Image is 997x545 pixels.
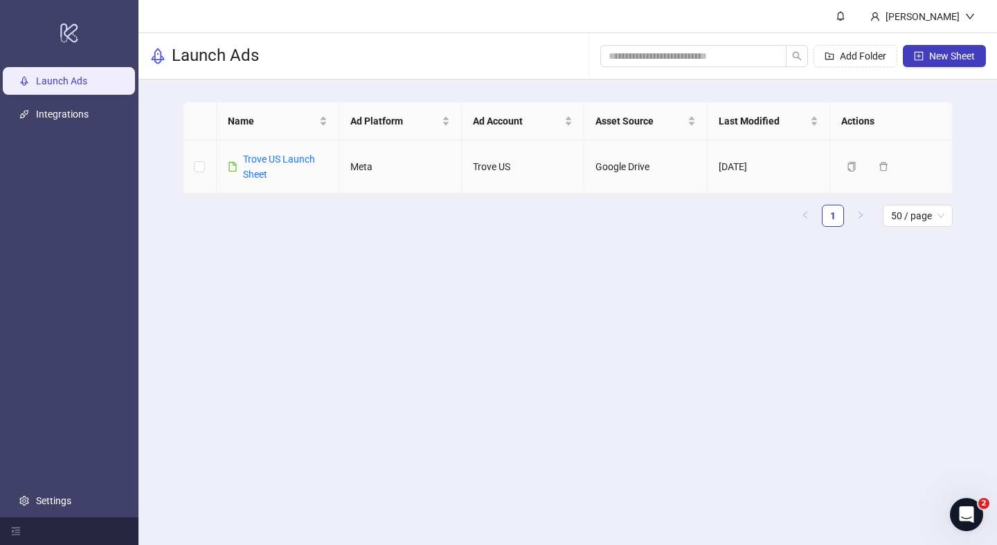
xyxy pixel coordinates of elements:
div: [PERSON_NAME] [880,9,965,24]
span: right [856,211,865,219]
li: Next Page [850,205,872,227]
span: down [965,12,975,21]
th: Ad Account [462,102,584,140]
td: Google Drive [584,140,707,194]
a: Launch Ads [36,75,87,86]
span: Ad Account [473,113,562,129]
span: New Sheet [929,50,975,62]
span: Last Modified [719,113,807,129]
td: Meta [339,140,462,194]
button: New Sheet [903,45,986,67]
a: 1 [823,205,843,226]
span: menu-fold [11,526,21,536]
a: Integrations [36,109,89,120]
td: Trove US [462,140,584,194]
li: Previous Page [794,205,816,227]
iframe: Intercom live chat [950,498,983,531]
span: delete [879,162,888,172]
span: rocket [150,48,166,64]
th: Ad Platform [339,102,462,140]
h3: Launch Ads [172,45,259,67]
a: Trove US Launch Sheet [243,154,315,180]
span: plus-square [914,51,924,61]
a: Settings [36,495,71,506]
span: user [870,12,880,21]
span: Name [228,113,316,129]
span: file [228,162,237,172]
span: copy [847,162,856,172]
button: Add Folder [814,45,897,67]
span: 2 [978,498,989,509]
li: 1 [822,205,844,227]
th: Asset Source [584,102,707,140]
span: folder-add [825,51,834,61]
span: 50 / page [891,205,944,226]
button: right [850,205,872,227]
button: left [794,205,816,227]
span: left [801,211,809,219]
span: Asset Source [595,113,684,129]
span: Ad Platform [350,113,439,129]
span: Add Folder [840,50,886,62]
th: Last Modified [708,102,830,140]
td: [DATE] [708,140,830,194]
div: Page Size [883,205,953,227]
th: Name [217,102,339,140]
span: bell [836,11,845,21]
span: search [792,51,802,61]
th: Actions [830,102,953,140]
